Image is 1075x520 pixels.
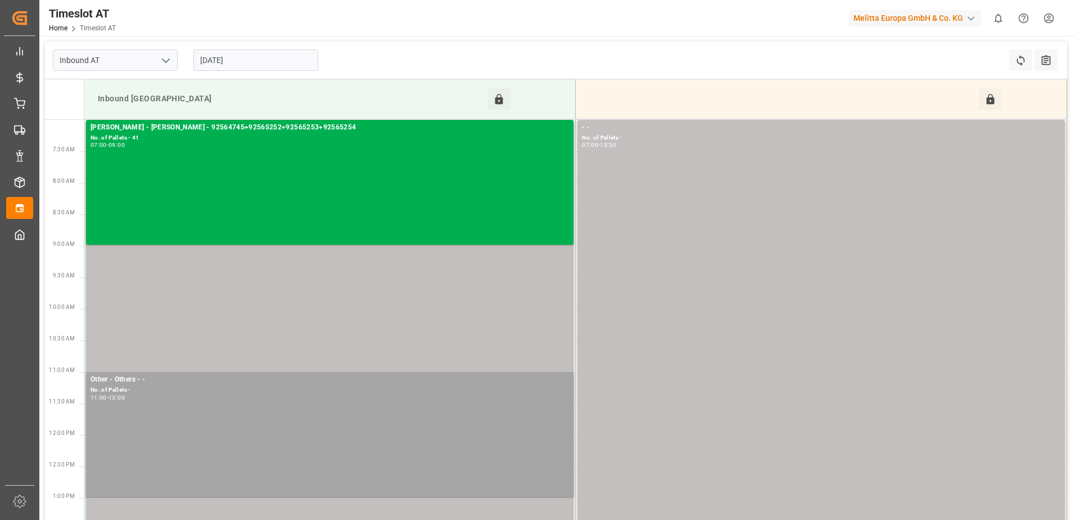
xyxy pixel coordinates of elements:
[582,142,598,147] div: 07:00
[107,395,109,400] div: -
[107,142,109,147] div: -
[193,50,318,71] input: DD-MM-YYYY
[49,24,67,32] a: Home
[849,7,986,29] button: Melitta Europa GmbH & Co. KG
[582,133,1060,143] div: No. of Pallets -
[49,398,75,405] span: 11:30 AM
[53,209,75,216] span: 8:30 AM
[53,178,75,184] span: 8:00 AM
[582,122,1060,133] div: - -
[91,374,569,385] div: Other - Others - -
[49,304,75,310] span: 10:00 AM
[91,133,569,143] div: No. of Pallets - 41
[91,385,569,395] div: No. of Pallets -
[849,10,981,26] div: Melitta Europa GmbH & Co. KG
[53,50,178,71] input: Type to search/select
[109,395,125,400] div: 13:00
[53,241,75,247] span: 9:00 AM
[49,335,75,342] span: 10:30 AM
[986,6,1011,31] button: show 0 new notifications
[49,367,75,373] span: 11:00 AM
[1011,6,1036,31] button: Help Center
[91,122,569,133] div: [PERSON_NAME] - [PERSON_NAME] - 92564745+92565252+92565253+92565254
[157,52,174,69] button: open menu
[49,5,116,22] div: Timeslot AT
[53,493,75,499] span: 1:00 PM
[600,142,616,147] div: 15:30
[93,88,487,110] div: Inbound [GEOGRAPHIC_DATA]
[49,461,75,468] span: 12:30 PM
[91,395,107,400] div: 11:00
[49,430,75,436] span: 12:00 PM
[53,146,75,153] span: 7:30 AM
[598,142,600,147] div: -
[109,142,125,147] div: 09:00
[53,272,75,279] span: 9:30 AM
[91,142,107,147] div: 07:00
